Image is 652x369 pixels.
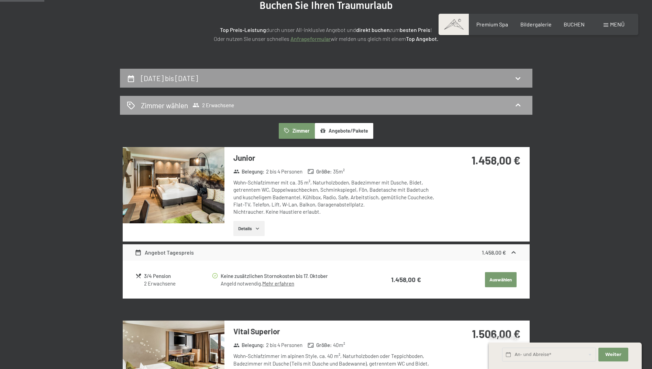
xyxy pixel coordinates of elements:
h2: Zimmer wählen [141,100,188,110]
span: Weiter [605,351,621,358]
a: Mehr erfahren [262,280,294,287]
button: Zimmer [279,123,314,139]
img: mss_renderimg.php [123,147,224,223]
button: Details [233,221,265,236]
div: Angebot Tagespreis1.458,00 € [123,244,530,261]
div: 3/4 Pension [144,272,211,280]
div: Wohn-Schlafzimmer mit ca. 35 m², Naturholzboden, Badezimmer mit Dusche, Bidet, getrenntem WC, Dop... [233,179,438,215]
p: durch unser All-inklusive Angebot und zum ! Oder nutzen Sie unser schnelles wir melden uns gleich... [154,25,498,43]
span: 40 m² [333,342,345,349]
strong: Größe : [308,342,332,349]
h2: [DATE] bis [DATE] [141,74,198,82]
span: 2 Erwachsene [192,102,234,109]
strong: 1.506,00 € [472,327,520,340]
button: Auswählen [485,272,517,287]
strong: Top Angebot. [406,35,438,42]
button: Angebote/Pakete [315,123,373,139]
div: 2 Erwachsene [144,280,211,287]
span: 2 bis 4 Personen [266,342,302,349]
a: Bildergalerie [520,21,552,27]
span: 35 m² [333,168,345,175]
strong: besten Preis [400,26,430,33]
strong: 1.458,00 € [472,154,520,167]
div: Angeld notwendig. [221,280,364,287]
span: Menü [610,21,625,27]
button: Weiter [598,348,628,362]
strong: Top Preis-Leistung [220,26,266,33]
h3: Vital Superior [233,326,438,337]
strong: Belegung : [233,342,265,349]
strong: direkt buchen [356,26,390,33]
div: Keine zusätzlichen Stornokosten bis 17. Oktober [221,272,364,280]
span: Schnellanfrage [489,335,519,340]
a: BUCHEN [564,21,585,27]
div: Angebot Tagespreis [135,248,194,257]
span: 2 bis 4 Personen [266,168,302,175]
strong: 1.458,00 € [482,249,506,256]
a: Premium Spa [476,21,508,27]
strong: Größe : [308,168,332,175]
h3: Junior [233,153,438,163]
strong: 1.458,00 € [391,276,421,283]
a: Anfrageformular [290,35,331,42]
strong: Belegung : [233,168,265,175]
